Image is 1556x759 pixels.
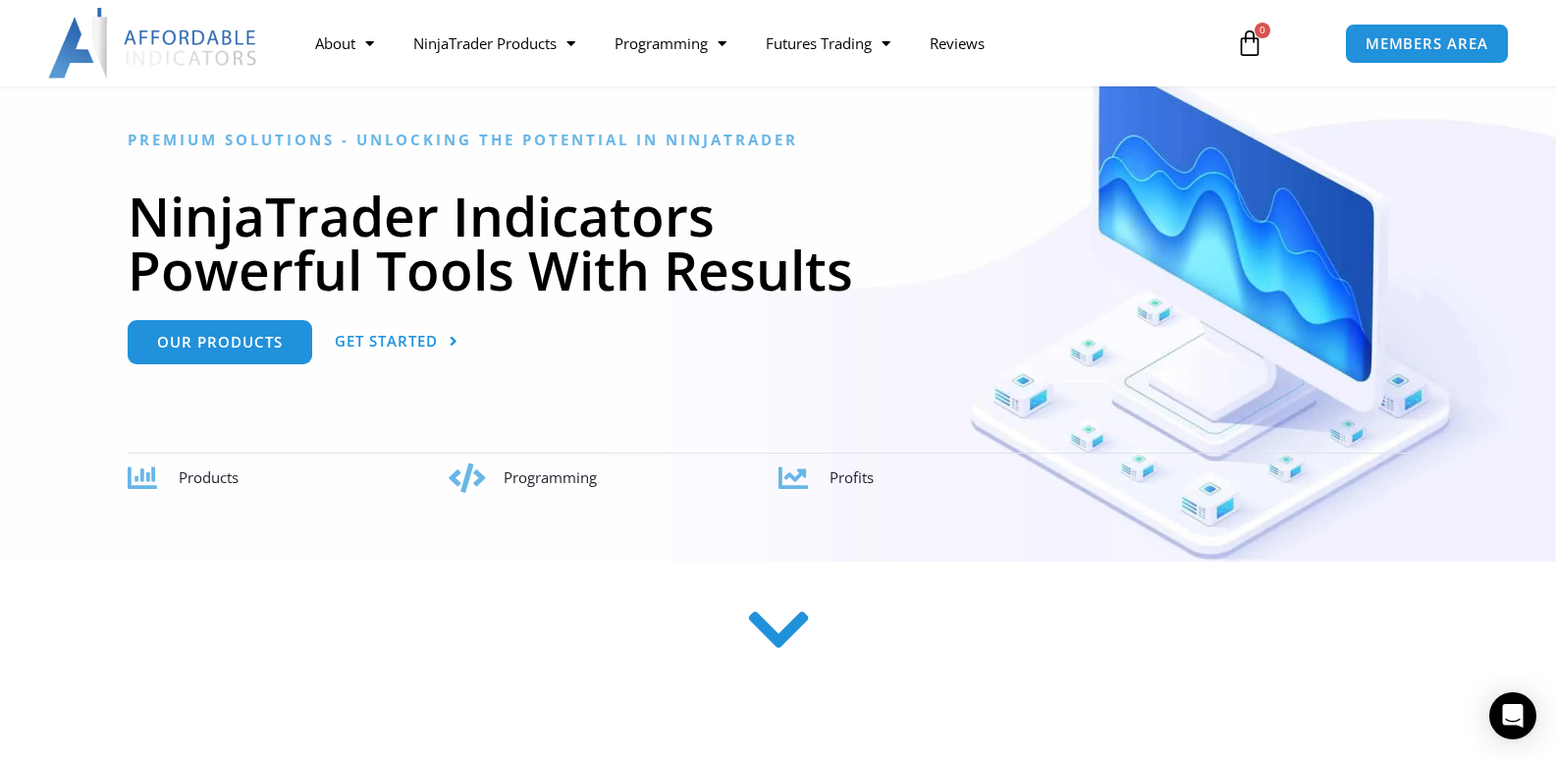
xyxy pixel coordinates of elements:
img: LogoAI | Affordable Indicators – NinjaTrader [48,8,259,79]
a: NinjaTrader Products [394,21,595,66]
span: Products [179,467,239,487]
a: Our Products [128,320,312,364]
span: MEMBERS AREA [1366,36,1488,51]
a: About [295,21,394,66]
div: Open Intercom Messenger [1489,692,1536,739]
a: Get Started [335,320,458,364]
span: Get Started [335,334,438,349]
a: 0 [1207,15,1293,72]
span: Profits [830,467,874,487]
span: Programming [504,467,597,487]
span: 0 [1255,23,1270,38]
span: Our Products [157,335,283,350]
a: Reviews [910,21,1004,66]
a: MEMBERS AREA [1345,24,1509,64]
h1: NinjaTrader Indicators Powerful Tools With Results [128,189,1428,297]
a: Futures Trading [746,21,910,66]
nav: Menu [295,21,1213,66]
h6: Premium Solutions - Unlocking the Potential in NinjaTrader [128,131,1428,149]
a: Programming [595,21,746,66]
